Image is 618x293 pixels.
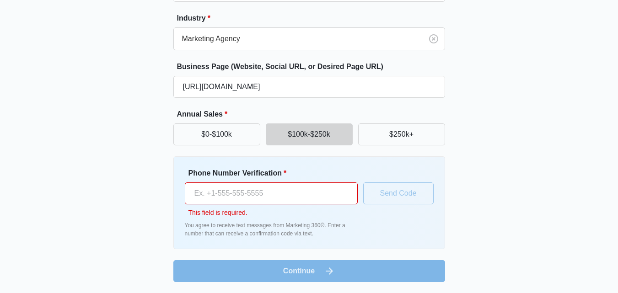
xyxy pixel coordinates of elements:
[358,123,445,145] button: $250k+
[173,76,445,98] input: e.g. janesplumbing.com
[188,168,361,179] label: Phone Number Verification
[185,221,358,238] p: You agree to receive text messages from Marketing 360®. Enter a number that can receive a confirm...
[177,13,449,24] label: Industry
[185,182,358,204] input: Ex. +1-555-555-5555
[177,61,449,72] label: Business Page (Website, Social URL, or Desired Page URL)
[188,208,358,218] p: This field is required.
[177,109,449,120] label: Annual Sales
[266,123,353,145] button: $100k-$250k
[426,32,441,46] button: Clear
[173,123,260,145] button: $0-$100k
